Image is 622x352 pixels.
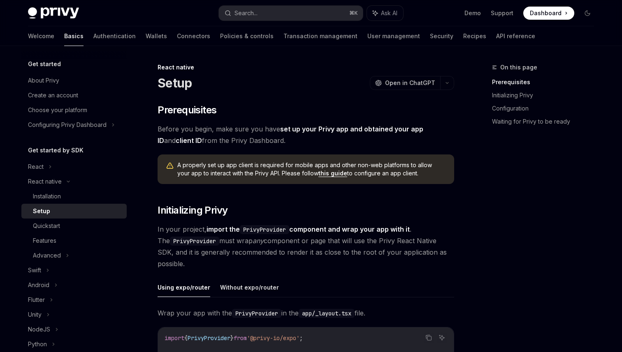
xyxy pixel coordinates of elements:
[492,115,601,128] a: Waiting for Privy to be ready
[463,26,486,46] a: Recipes
[177,26,210,46] a: Connectors
[166,162,174,170] svg: Warning
[170,237,219,246] code: PrivyProvider
[240,225,289,234] code: PrivyProvider
[385,79,435,87] span: Open in ChatGPT
[28,120,107,130] div: Configuring Privy Dashboard
[207,225,410,233] strong: import the component and wrap your app with it
[234,8,258,18] div: Search...
[21,103,127,117] a: Choose your platform
[158,125,423,145] a: set up your Privy app and obtained your app ID
[581,7,594,20] button: Toggle dark mode
[349,10,358,16] span: ⌘ K
[367,6,403,21] button: Ask AI
[28,76,59,85] div: About Privy
[176,136,202,145] a: client ID
[177,161,446,177] span: A properly set up app client is required for mobile apps and other non-web platforms to allow you...
[423,332,434,343] button: Copy the contents from the code block
[232,309,281,318] code: PrivyProvider
[33,221,60,231] div: Quickstart
[158,223,454,269] span: In your project, . The must wrap component or page that will use the Privy React Native SDK, and ...
[28,105,87,115] div: Choose your platform
[219,6,363,21] button: Search...⌘K
[188,334,230,342] span: PrivyProvider
[33,236,56,246] div: Features
[64,26,84,46] a: Basics
[28,7,79,19] img: dark logo
[299,334,303,342] span: ;
[530,9,562,17] span: Dashboard
[33,251,61,260] div: Advanced
[28,339,47,349] div: Python
[28,310,42,320] div: Unity
[158,104,216,117] span: Prerequisites
[491,9,513,17] a: Support
[220,26,274,46] a: Policies & controls
[28,162,44,172] div: React
[21,219,127,233] a: Quickstart
[158,307,454,319] span: Wrap your app with the in the file.
[33,206,50,216] div: Setup
[436,332,447,343] button: Ask AI
[367,26,420,46] a: User management
[158,123,454,146] span: Before you begin, make sure you have and from the Privy Dashboard.
[234,334,247,342] span: from
[146,26,167,46] a: Wallets
[28,59,61,69] h5: Get started
[370,76,440,90] button: Open in ChatGPT
[33,191,61,201] div: Installation
[28,280,49,290] div: Android
[247,334,299,342] span: '@privy-io/expo'
[523,7,574,20] a: Dashboard
[93,26,136,46] a: Authentication
[28,145,84,155] h5: Get started by SDK
[28,26,54,46] a: Welcome
[158,63,454,71] div: React native
[21,189,127,204] a: Installation
[230,334,234,342] span: }
[464,9,481,17] a: Demo
[28,265,41,275] div: Swift
[381,9,397,17] span: Ask AI
[430,26,453,46] a: Security
[28,295,45,305] div: Flutter
[28,177,62,186] div: React native
[220,278,279,297] button: Without expo/router
[283,26,357,46] a: Transaction management
[158,76,192,90] h1: Setup
[299,309,355,318] code: app/_layout.tsx
[21,73,127,88] a: About Privy
[165,334,184,342] span: import
[28,324,50,334] div: NodeJS
[492,76,601,89] a: Prerequisites
[500,62,537,72] span: On this page
[158,278,210,297] button: Using expo/router
[21,233,127,248] a: Features
[318,170,347,177] a: this guide
[492,102,601,115] a: Configuration
[496,26,535,46] a: API reference
[21,88,127,103] a: Create an account
[21,204,127,219] a: Setup
[253,237,264,245] em: any
[28,90,78,100] div: Create an account
[492,89,601,102] a: Initializing Privy
[184,334,188,342] span: {
[158,204,227,217] span: Initializing Privy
